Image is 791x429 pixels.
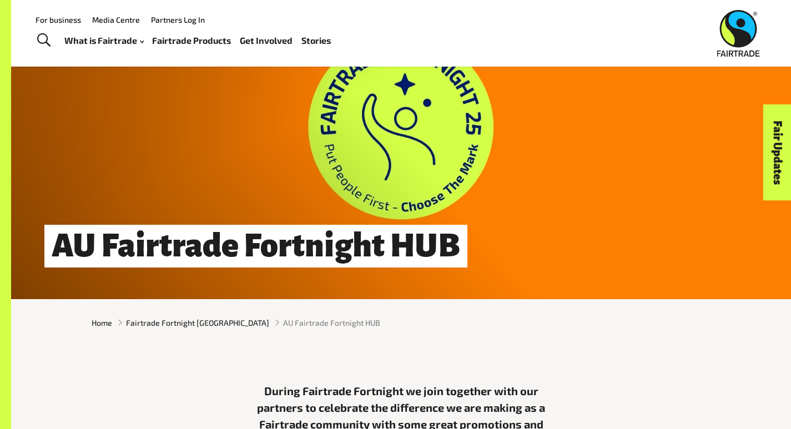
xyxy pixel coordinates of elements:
img: Fairtrade Australia New Zealand logo [717,10,760,57]
a: Fairtrade Fortnight [GEOGRAPHIC_DATA] [126,317,269,329]
a: Get Involved [240,33,293,49]
a: Home [92,317,112,329]
a: Stories [301,33,331,49]
a: Fairtrade Products [152,33,231,49]
a: Partners Log In [151,15,205,24]
a: What is Fairtrade [64,33,144,49]
a: Media Centre [92,15,140,24]
h1: AU Fairtrade Fortnight HUB [44,225,467,268]
a: For business [36,15,81,24]
span: AU Fairtrade Fortnight HUB [283,317,380,329]
a: Toggle Search [30,27,57,54]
